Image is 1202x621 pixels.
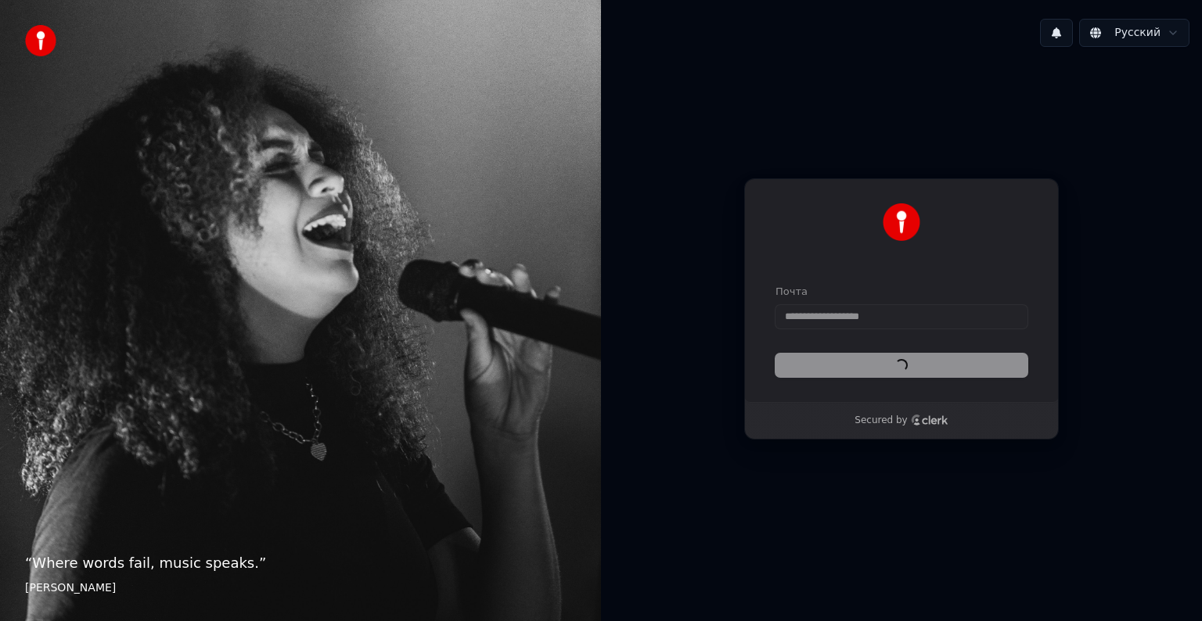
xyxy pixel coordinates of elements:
[25,552,576,574] p: “ Where words fail, music speaks. ”
[25,580,576,596] footer: [PERSON_NAME]
[911,415,948,425] a: Clerk logo
[25,25,56,56] img: youka
[855,415,907,427] p: Secured by
[883,203,920,241] img: Youka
